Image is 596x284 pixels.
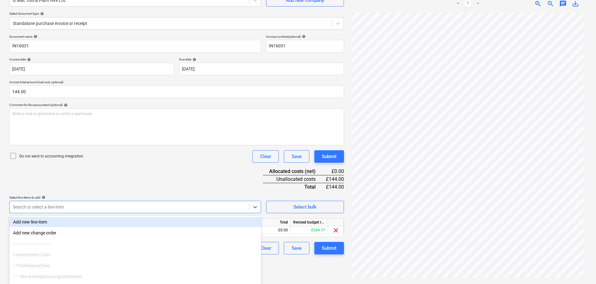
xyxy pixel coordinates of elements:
input: Document name [9,40,261,52]
span: help [26,58,31,61]
div: Invoice number (optional) [266,35,344,39]
div: -- Professional fees [9,261,261,271]
input: Invoice total amount (net cost, optional) [9,85,344,98]
div: ------------------------------ [9,239,261,249]
div: £0.00 [253,226,291,234]
span: help [63,103,68,107]
div: Due date [179,57,344,61]
div: Submit [322,152,336,161]
button: Clear [252,242,279,254]
div: Allocated costs (net) [263,168,326,175]
div: Construction Costs [9,250,261,260]
div: Document name [9,35,261,39]
span: help [32,35,37,38]
div: Add new change order [9,228,261,238]
div: Select bulk [293,203,317,211]
div: Save [292,152,302,161]
div: Save [292,244,302,252]
div: -- -- Site investigations/geotechnical [9,272,261,282]
button: Save [284,150,309,163]
div: £144.00 [326,183,344,190]
span: help [301,35,306,38]
div: Total [263,183,326,190]
button: Submit [314,242,344,254]
button: Submit [314,150,344,163]
iframe: Chat Widget [565,254,596,284]
span: help [191,58,196,61]
span: clear [332,227,340,234]
div: Invoice date [9,57,174,61]
div: Select document type [9,12,344,16]
div: £144.00 [326,175,344,183]
input: Invoice number [266,40,344,52]
div: Clear [260,244,271,252]
div: Unallocated costs [263,175,326,183]
input: Due date not specified [179,63,344,75]
div: £684.37 [291,226,328,234]
div: £0.00 [326,168,344,175]
span: help [39,12,44,16]
div: Add new line-item [9,217,261,227]
div: Select line-items to add [9,195,261,200]
button: Clear [252,150,279,163]
div: Comment for the accountant (optional) [9,103,344,107]
p: Invoice total amount (net cost, optional) [9,80,344,85]
p: Do not send to accounting integration [19,154,83,159]
div: Revised budget remaining [291,219,328,226]
div: Submit [322,244,336,252]
div: Total [253,219,291,226]
input: Invoice date not specified [9,63,174,75]
button: Select bulk [266,201,344,213]
div: Clear [260,152,271,161]
span: help [41,195,45,199]
button: Save [284,242,309,254]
